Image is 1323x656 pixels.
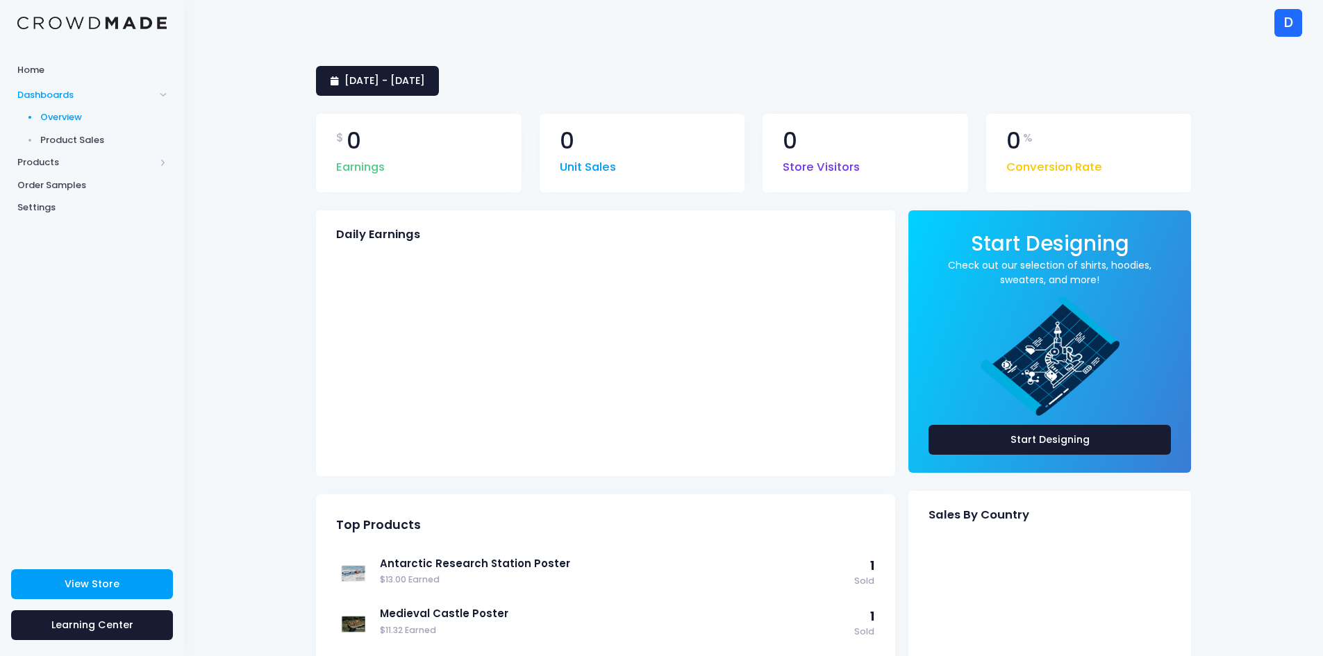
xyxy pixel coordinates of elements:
a: Antarctic Research Station Poster [380,556,847,571]
span: 0 [783,130,797,153]
span: Overview [40,110,167,124]
a: View Store [11,569,173,599]
span: Conversion Rate [1006,152,1102,176]
span: Daily Earnings [336,228,420,242]
span: 1 [870,557,874,574]
span: Top Products [336,518,421,532]
span: View Store [65,577,119,591]
span: Home [17,63,167,77]
a: Learning Center [11,610,173,640]
a: Medieval Castle Poster [380,606,847,621]
span: 0 [1006,130,1021,153]
a: [DATE] - [DATE] [316,66,439,96]
span: [DATE] - [DATE] [344,74,425,87]
span: Sold [854,625,874,639]
span: Sales By Country [929,508,1029,522]
span: Store Visitors [783,152,860,176]
span: Learning Center [51,618,133,632]
div: D [1274,9,1302,37]
a: Start Designing [971,241,1129,254]
span: 0 [347,130,361,153]
span: $13.00 Earned [380,573,847,587]
span: Unit Sales [560,152,616,176]
span: Earnings [336,152,385,176]
img: Logo [17,17,167,30]
span: Sold [854,575,874,588]
span: % [1023,130,1033,146]
span: Start Designing [971,229,1129,258]
span: 0 [560,130,574,153]
a: Check out our selection of shirts, hoodies, sweaters, and more! [929,258,1171,287]
span: $ [336,130,344,146]
span: Dashboards [17,88,155,102]
span: Order Samples [17,178,167,192]
span: Product Sales [40,133,167,147]
a: Start Designing [929,425,1171,455]
span: Settings [17,201,167,215]
span: Products [17,155,155,169]
span: $11.32 Earned [380,624,847,637]
span: 1 [870,608,874,625]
